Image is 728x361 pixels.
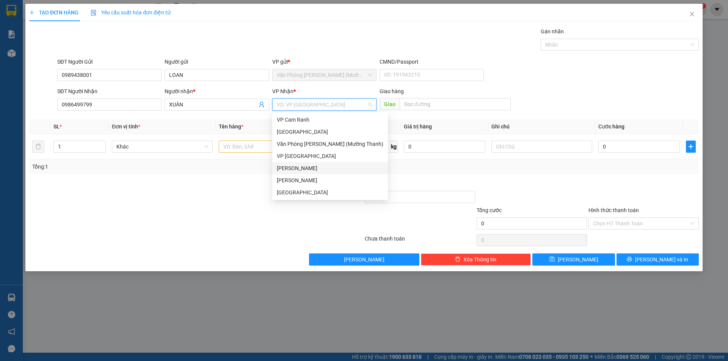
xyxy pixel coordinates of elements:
[277,69,372,81] span: Văn Phòng Trần Phú (Mường Thanh)
[404,141,485,153] input: 0
[491,141,592,153] input: Ghi Chú
[390,141,398,153] span: kg
[541,28,564,34] label: Gán nhãn
[165,58,269,66] div: Người gửi
[635,255,688,264] span: [PERSON_NAME] và In
[272,58,377,66] div: VP gửi
[64,29,104,35] b: [DOMAIN_NAME]
[532,253,615,266] button: save[PERSON_NAME]
[380,88,404,94] span: Giao hàng
[455,256,460,263] span: delete
[32,141,44,153] button: delete
[477,207,502,213] span: Tổng cước
[272,162,388,174] div: Lê Hồng Phong
[277,176,383,184] div: [PERSON_NAME]
[91,10,97,16] img: icon
[627,256,632,263] span: printer
[29,9,78,16] span: TẠO ĐƠN HÀNG
[9,9,47,47] img: logo.jpg
[219,141,320,153] input: VD: Bàn, Ghế
[488,119,595,134] th: Ghi chú
[549,256,555,263] span: save
[277,152,383,160] div: VP [GEOGRAPHIC_DATA]
[49,11,73,60] b: BIÊN NHẬN GỬI HÀNG
[598,123,624,130] span: Cước hàng
[277,188,383,197] div: [GEOGRAPHIC_DATA]
[404,123,432,130] span: Giá trị hàng
[165,87,269,95] div: Người nhận
[689,11,695,17] span: close
[344,255,384,264] span: [PERSON_NAME]
[259,102,265,108] span: user-add
[686,141,696,153] button: plus
[686,144,695,150] span: plus
[272,114,388,126] div: VP Cam Ranh
[277,164,383,172] div: [PERSON_NAME]
[277,128,383,136] div: [GEOGRAPHIC_DATA]
[380,98,400,110] span: Giao
[53,123,60,130] span: SL
[82,9,100,28] img: logo.jpg
[463,255,496,264] span: Xóa Thông tin
[400,98,511,110] input: Dọc đường
[272,88,293,94] span: VP Nhận
[277,140,383,148] div: Văn Phòng [PERSON_NAME] (Mường Thanh)
[364,234,476,248] div: Chưa thanh toán
[219,123,243,130] span: Tên hàng
[9,49,43,84] b: [PERSON_NAME]
[57,58,162,66] div: SĐT Người Gửi
[112,123,140,130] span: Đơn vị tính
[421,253,531,266] button: deleteXóa Thông tin
[617,253,699,266] button: printer[PERSON_NAME] và In
[272,138,388,150] div: Văn Phòng Trần Phú (Mường Thanh)
[588,207,639,213] label: Hình thức thanh toán
[29,10,35,15] span: plus
[681,4,703,25] button: Close
[272,174,388,186] div: Phạm Ngũ Lão
[272,150,388,162] div: VP Ninh Hòa
[272,186,388,198] div: Nha Trang
[380,58,484,66] div: CMND/Passport
[558,255,598,264] span: [PERSON_NAME]
[64,36,104,45] li: (c) 2017
[116,141,208,152] span: Khác
[32,163,281,171] div: Tổng: 1
[272,126,388,138] div: Đà Lạt
[309,253,419,266] button: [PERSON_NAME]
[57,87,162,95] div: SĐT Người Nhận
[91,9,171,16] span: Yêu cầu xuất hóa đơn điện tử
[277,116,383,124] div: VP Cam Ranh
